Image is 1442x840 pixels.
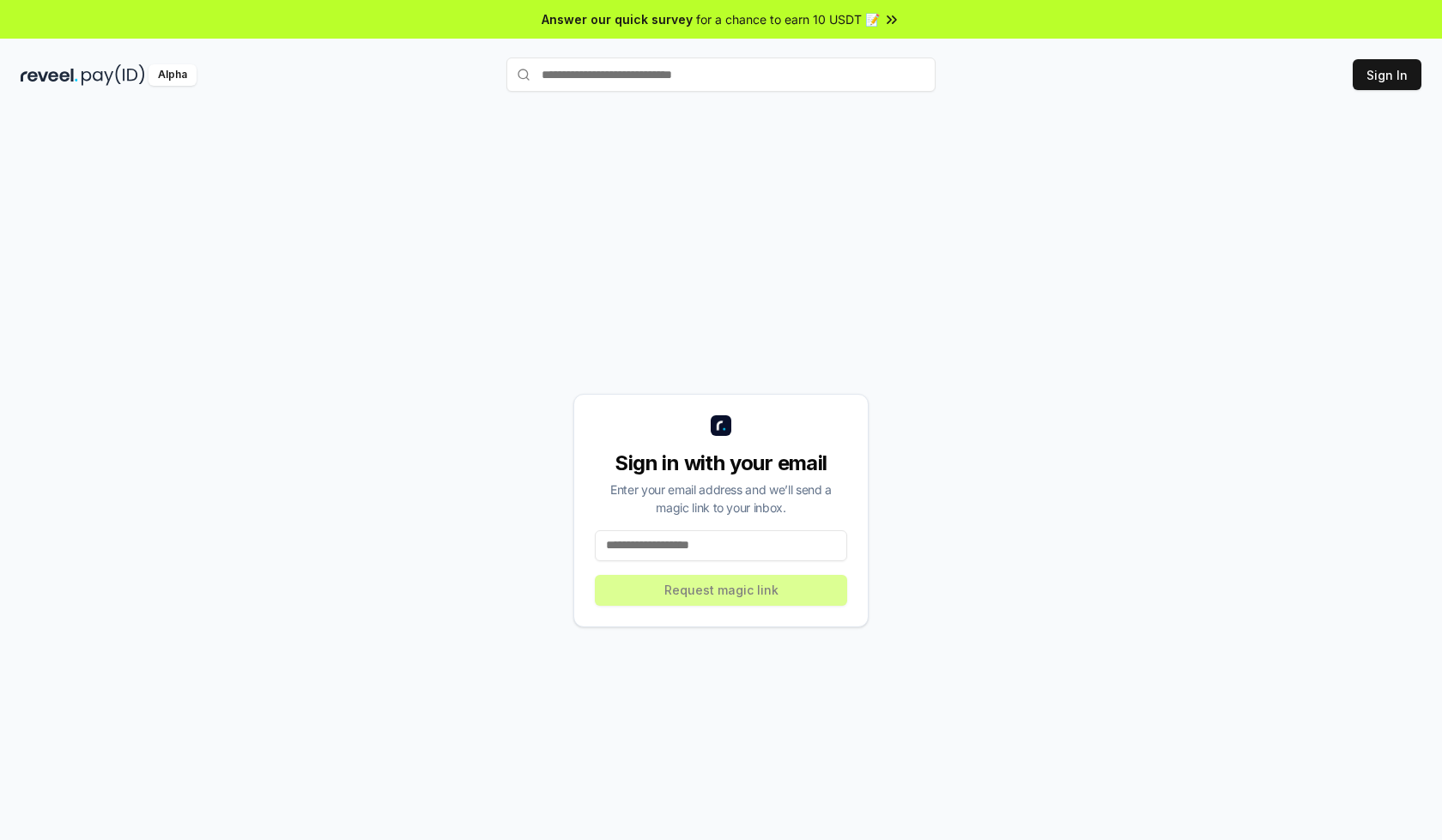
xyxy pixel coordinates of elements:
[595,480,847,517] div: Enter your email address and we’ll send a magic link to your inbox.
[82,64,145,86] img: pay_id
[696,10,880,28] span: for a chance to earn 10 USDT 📝
[542,10,693,28] span: Answer our quick survey
[21,64,78,86] img: reveel_dark
[1353,59,1421,90] button: Sign In
[148,64,197,86] div: Alpha
[595,450,847,477] div: Sign in with your email
[711,415,731,436] img: logo_small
